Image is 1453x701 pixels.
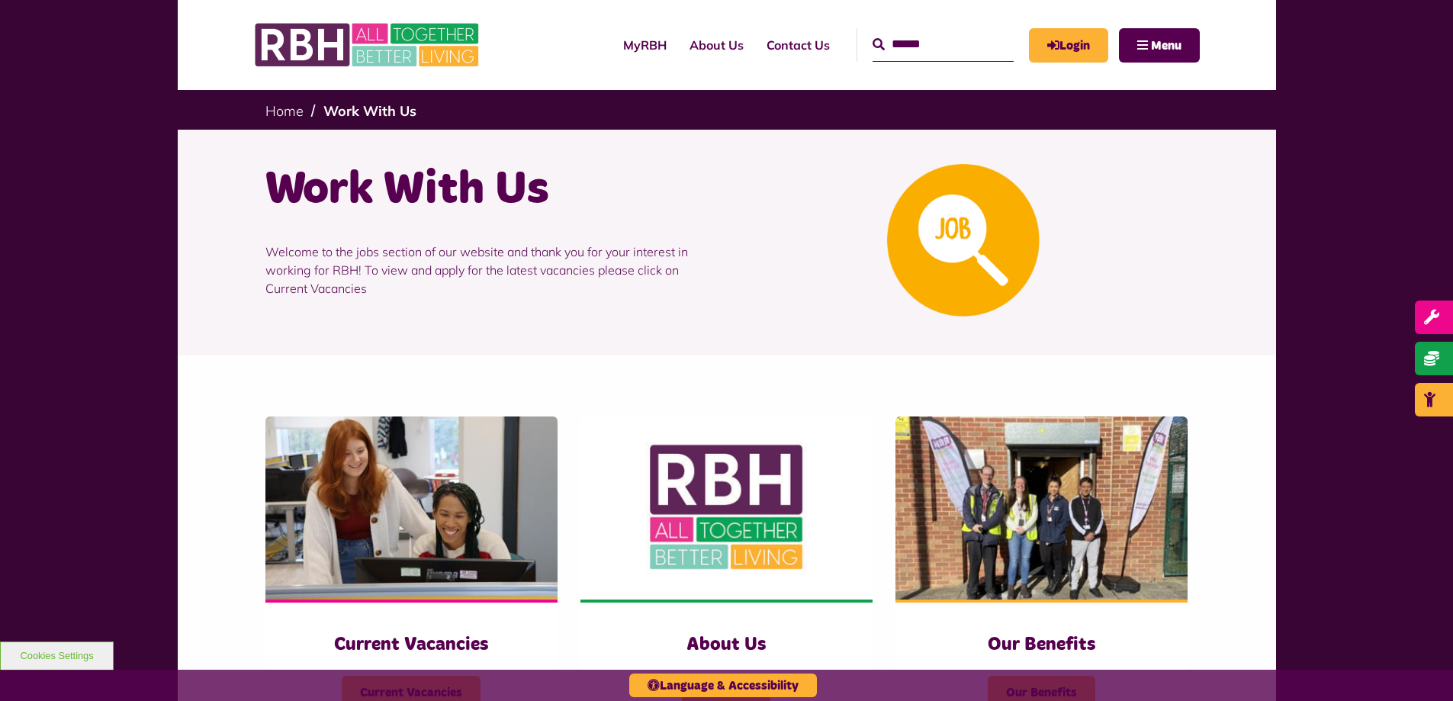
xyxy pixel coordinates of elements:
h3: About Us [611,633,842,657]
a: About Us [678,24,755,66]
a: MyRBH [1029,28,1108,63]
span: Menu [1151,40,1181,52]
img: Looking For A Job [887,164,1040,317]
img: Dropinfreehold2 [895,416,1188,600]
img: IMG 1470 [265,416,558,600]
a: Contact Us [755,24,841,66]
a: MyRBH [612,24,678,66]
img: RBH [254,15,483,75]
a: Work With Us [323,102,416,120]
h3: Current Vacancies [296,633,527,657]
img: RBH Logo Social Media 480X360 (1) [580,416,873,600]
iframe: Netcall Web Assistant for live chat [1384,632,1453,701]
button: Language & Accessibility [629,674,817,697]
a: Home [265,102,304,120]
p: Welcome to the jobs section of our website and thank you for your interest in working for RBH! To... [265,220,715,320]
button: Navigation [1119,28,1200,63]
h3: Our Benefits [926,633,1157,657]
h1: Work With Us [265,160,715,220]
